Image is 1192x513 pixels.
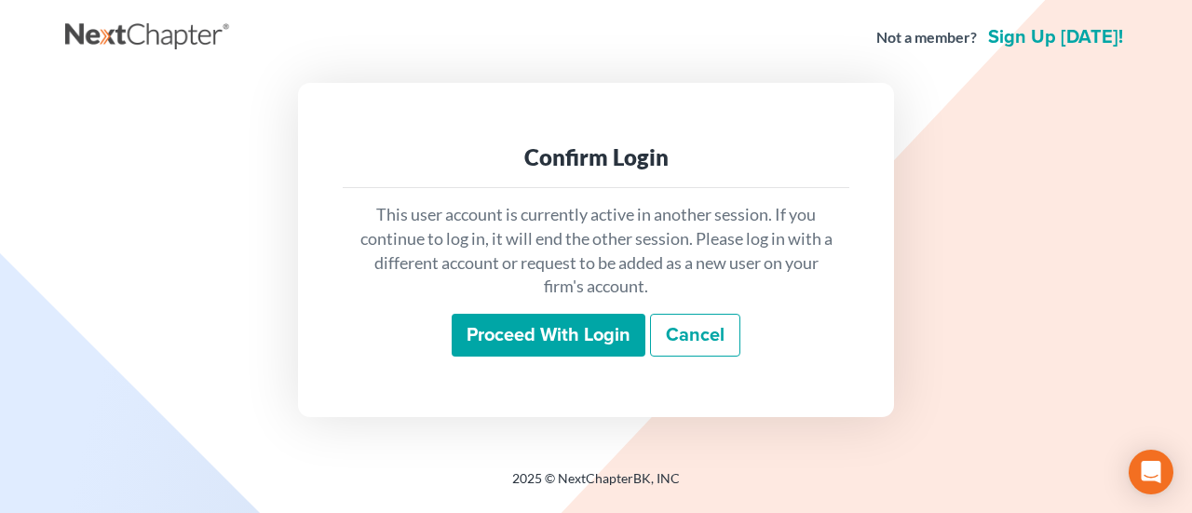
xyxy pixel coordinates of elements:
p: This user account is currently active in another session. If you continue to log in, it will end ... [358,203,834,299]
div: 2025 © NextChapterBK, INC [65,469,1127,503]
a: Sign up [DATE]! [984,28,1127,47]
div: Confirm Login [358,142,834,172]
input: Proceed with login [452,314,645,357]
div: Open Intercom Messenger [1129,450,1173,494]
strong: Not a member? [876,27,977,48]
a: Cancel [650,314,740,357]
